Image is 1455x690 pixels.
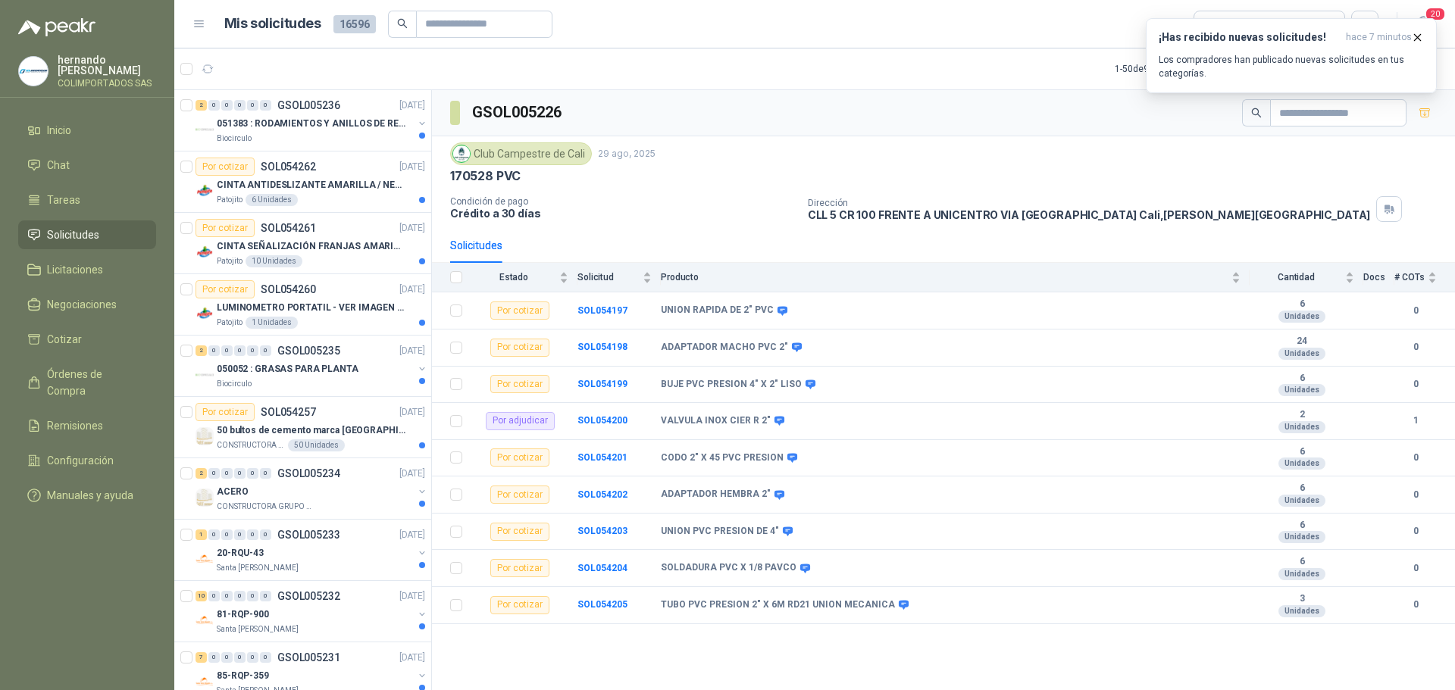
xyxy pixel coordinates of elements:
span: Cotizar [47,331,82,348]
div: Por cotizar [196,158,255,176]
div: 0 [221,468,233,479]
b: 3 [1250,593,1354,605]
div: Unidades [1278,495,1325,507]
div: 2 [196,468,207,479]
a: Inicio [18,116,156,145]
p: [DATE] [399,98,425,113]
div: 0 [234,591,246,601]
span: Cantidad [1250,272,1342,283]
p: [DATE] [399,528,425,542]
div: Por cotizar [490,559,549,577]
a: SOL054198 [577,342,627,352]
div: 0 [234,529,246,540]
h1: Mis solicitudes [224,13,321,35]
a: 2 0 0 0 0 0 GSOL005236[DATE] Company Logo051383 : RODAMIENTOS Y ANILLOS DE RETENCION RUEDASBiocir... [196,96,428,145]
a: Licitaciones [18,255,156,284]
img: Logo peakr [18,18,95,36]
p: COLIMPORTADOS SAS [58,79,156,88]
p: CINTA SEÑALIZACIÓN FRANJAS AMARILLAS NEGRA [217,239,405,254]
p: 170528 PVC [450,168,521,184]
th: Cantidad [1250,263,1363,292]
b: SOL054203 [577,526,627,536]
b: 2 [1250,409,1354,421]
p: 29 ago, 2025 [598,147,656,161]
p: hernando [PERSON_NAME] [58,55,156,76]
p: [DATE] [399,160,425,174]
a: SOL054199 [577,379,627,389]
b: SOL054202 [577,489,627,500]
p: 051383 : RODAMIENTOS Y ANILLOS DE RETENCION RUEDAS [217,117,405,131]
div: 2 [196,345,207,356]
p: GSOL005233 [277,529,340,540]
div: 0 [208,591,220,601]
div: 0 [234,652,246,663]
p: Los compradores han publicado nuevas solicitudes en tus categorías. [1159,53,1424,80]
p: SOL054257 [261,407,316,417]
div: 0 [260,468,271,479]
p: 50 bultos de cemento marca [GEOGRAPHIC_DATA][PERSON_NAME] [217,423,405,438]
img: Company Logo [196,366,214,384]
span: Manuales y ayuda [47,487,133,504]
a: Órdenes de Compra [18,360,156,405]
div: 0 [260,345,271,356]
p: SOL054261 [261,223,316,233]
img: Company Logo [453,145,470,162]
div: Unidades [1278,348,1325,360]
div: Por cotizar [196,280,255,298]
div: 0 [247,468,258,479]
div: Todas [1203,16,1235,33]
div: Por cotizar [196,403,255,421]
p: Patojito [217,317,242,329]
th: Solicitud [577,263,661,292]
a: SOL054205 [577,599,627,610]
b: SOLDADURA PVC X 1/8 PAVCO [661,562,796,574]
b: 6 [1250,446,1354,458]
span: Negociaciones [47,296,117,313]
div: 0 [221,100,233,111]
div: 0 [208,468,220,479]
a: Solicitudes [18,220,156,249]
button: ¡Has recibido nuevas solicitudes!hace 7 minutos Los compradores han publicado nuevas solicitudes ... [1146,18,1437,93]
a: SOL054201 [577,452,627,463]
a: SOL054204 [577,563,627,573]
th: Docs [1363,263,1394,292]
div: Por adjudicar [486,412,555,430]
div: 0 [221,591,233,601]
p: [DATE] [399,283,425,297]
p: GSOL005232 [277,591,340,601]
div: 2 [196,100,207,111]
b: 0 [1394,524,1437,539]
a: 2 0 0 0 0 0 GSOL005234[DATE] Company LogoACEROCONSTRUCTORA GRUPO FIP [196,464,428,513]
span: Inicio [47,122,71,139]
b: 6 [1250,482,1354,495]
p: GSOL005231 [277,652,340,663]
img: Company Logo [196,182,214,200]
a: Negociaciones [18,290,156,319]
img: Company Logo [196,243,214,261]
b: VALVULA INOX CIER R 2" [661,415,771,427]
p: CLL 5 CR 100 FRENTE A UNICENTRO VIA [GEOGRAPHIC_DATA] Cali , [PERSON_NAME][GEOGRAPHIC_DATA] [808,208,1371,221]
a: 2 0 0 0 0 0 GSOL005235[DATE] Company Logo050052 : GRASAS PARA PLANTABiocirculo [196,342,428,390]
th: Estado [471,263,577,292]
p: [DATE] [399,405,425,420]
a: Por cotizarSOL054261[DATE] Company LogoCINTA SEÑALIZACIÓN FRANJAS AMARILLAS NEGRAPatojito10 Unidades [174,213,431,274]
div: 0 [221,345,233,356]
div: 0 [234,100,246,111]
p: Santa [PERSON_NAME] [217,623,299,635]
a: Cotizar [18,325,156,354]
b: 1 [1394,414,1437,428]
b: ADAPTADOR HEMBRA 2" [661,489,771,501]
div: 6 Unidades [246,194,298,206]
p: 85-RQP-359 [217,669,269,683]
a: SOL054197 [577,305,627,316]
p: [DATE] [399,221,425,236]
div: Unidades [1278,384,1325,396]
p: Dirección [808,198,1371,208]
a: SOL054200 [577,415,627,426]
b: TUBO PVC PRESION 2" X 6M RD21 UNION MECANICA [661,599,895,611]
div: 0 [247,345,258,356]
